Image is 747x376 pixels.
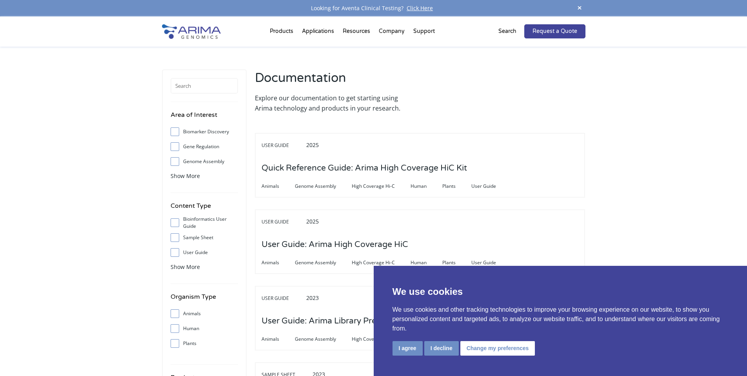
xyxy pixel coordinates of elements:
h3: User Guide: Arima High Coverage HiC [262,233,408,257]
span: Genome Assembly [295,334,352,344]
p: Explore our documentation to get starting using Arima technology and products in your research. [255,93,416,113]
a: User Guide: Arima Library Prep for Arima High Coverage HiC Kit [262,317,509,325]
label: Plants [171,338,238,349]
div: Looking for Aventa Clinical Testing? [162,3,585,13]
label: Sample Sheet [171,232,238,243]
h4: Organism Type [171,292,238,308]
p: Search [498,26,516,36]
label: Human [171,323,238,334]
label: User Guide [171,247,238,258]
label: Biomarker Discovery [171,126,238,138]
p: We use cookies [393,285,729,299]
button: Change my preferences [460,341,535,356]
span: Plants [442,258,471,267]
button: I decline [424,341,459,356]
a: User Guide: Arima High Coverage HiC [262,240,408,249]
a: Quick Reference Guide: Arima High Coverage HiC Kit [262,164,467,173]
input: Search [171,78,238,94]
label: Gene Regulation [171,141,238,153]
h3: Quick Reference Guide: Arima High Coverage HiC Kit [262,156,467,180]
span: High Coverage Hi-C [352,334,411,344]
button: I agree [393,341,423,356]
span: 2025 [306,218,319,225]
span: 2023 [306,294,319,302]
h2: Documentation [255,69,416,93]
p: We use cookies and other tracking technologies to improve your browsing experience on our website... [393,305,729,333]
span: High Coverage Hi-C [352,182,411,191]
label: Genome Assembly [171,156,238,167]
h4: Area of Interest [171,110,238,126]
img: Arima-Genomics-logo [162,24,221,39]
span: 2025 [306,141,319,149]
span: Show More [171,172,200,180]
span: User Guide [262,294,305,303]
span: Genome Assembly [295,182,352,191]
span: Genome Assembly [295,258,352,267]
span: Show More [171,263,200,271]
span: User Guide [262,141,305,150]
span: Plants [442,182,471,191]
label: Bioinformatics User Guide [171,217,238,229]
h4: Content Type [171,201,238,217]
span: Animals [262,182,295,191]
span: High Coverage Hi-C [352,258,411,267]
span: User Guide [262,217,305,227]
span: User Guide [471,258,512,267]
a: Click Here [403,4,436,12]
a: Request a Quote [524,24,585,38]
span: Animals [262,258,295,267]
span: Human [411,258,442,267]
label: Animals [171,308,238,320]
h3: User Guide: Arima Library Prep for Arima High Coverage HiC Kit [262,309,509,333]
span: User Guide [471,182,512,191]
span: Animals [262,334,295,344]
span: Human [411,182,442,191]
